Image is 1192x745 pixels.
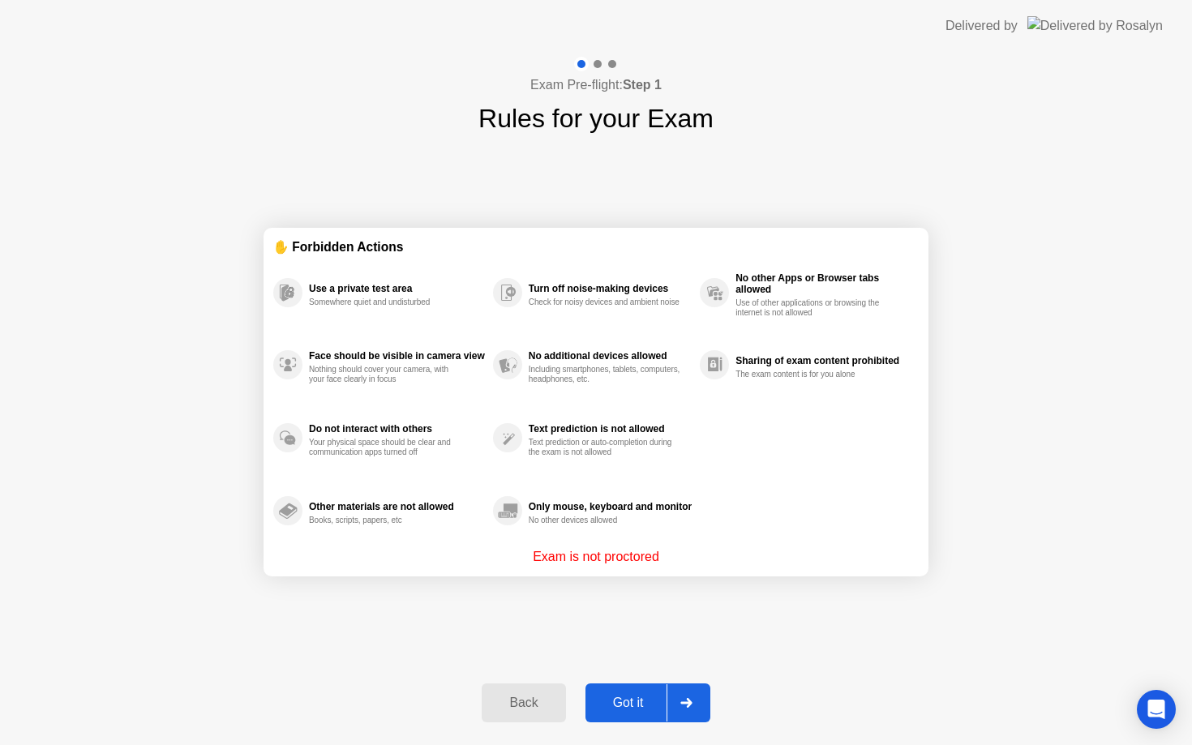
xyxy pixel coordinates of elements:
[735,370,889,379] div: The exam content is for you alone
[309,365,462,384] div: Nothing should cover your camera, with your face clearly in focus
[945,16,1018,36] div: Delivered by
[735,355,911,366] div: Sharing of exam content prohibited
[309,438,462,457] div: Your physical space should be clear and communication apps turned off
[533,547,659,567] p: Exam is not proctored
[529,350,692,362] div: No additional devices allowed
[735,272,911,295] div: No other Apps or Browser tabs allowed
[529,365,682,384] div: Including smartphones, tablets, computers, headphones, etc.
[309,501,485,512] div: Other materials are not allowed
[1027,16,1163,35] img: Delivered by Rosalyn
[309,516,462,525] div: Books, scripts, papers, etc
[309,298,462,307] div: Somewhere quiet and undisturbed
[482,683,565,722] button: Back
[478,99,714,138] h1: Rules for your Exam
[309,423,485,435] div: Do not interact with others
[530,75,662,95] h4: Exam Pre-flight:
[529,516,682,525] div: No other devices allowed
[585,683,710,722] button: Got it
[309,283,485,294] div: Use a private test area
[529,283,692,294] div: Turn off noise-making devices
[529,501,692,512] div: Only mouse, keyboard and monitor
[735,298,889,318] div: Use of other applications or browsing the internet is not allowed
[590,696,667,710] div: Got it
[309,350,485,362] div: Face should be visible in camera view
[529,298,682,307] div: Check for noisy devices and ambient noise
[529,438,682,457] div: Text prediction or auto-completion during the exam is not allowed
[1137,690,1176,729] div: Open Intercom Messenger
[623,78,662,92] b: Step 1
[487,696,560,710] div: Back
[529,423,692,435] div: Text prediction is not allowed
[273,238,919,256] div: ✋ Forbidden Actions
